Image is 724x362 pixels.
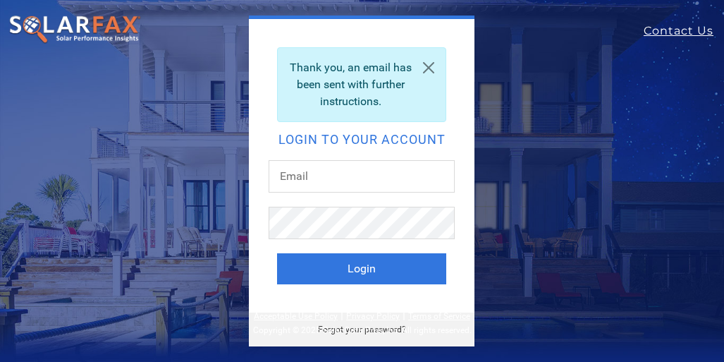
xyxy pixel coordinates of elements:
[277,133,446,146] h2: Login to your account
[277,253,446,284] button: Login
[346,311,400,321] a: Privacy Policy
[644,23,724,40] a: Contact Us
[277,47,446,122] div: Thank you, an email has been sent with further instructions.
[412,48,446,88] a: Close
[340,308,343,322] span: |
[269,160,455,193] input: Email
[254,311,338,321] a: Acceptable Use Policy
[408,311,470,321] a: Terms of Service
[8,15,141,44] img: SolarFax
[403,308,405,322] span: |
